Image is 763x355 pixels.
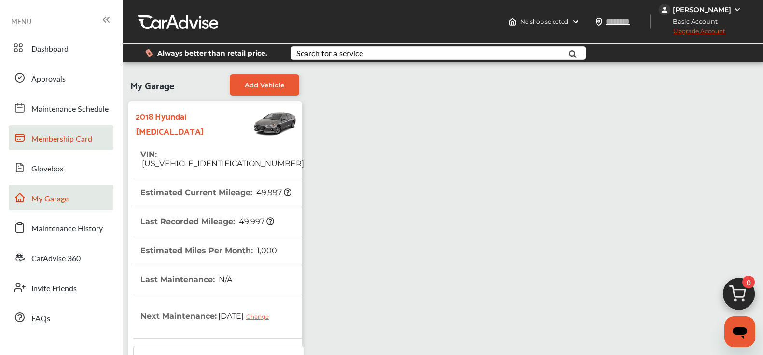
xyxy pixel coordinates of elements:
img: Vehicle [221,106,297,140]
a: FAQs [9,305,113,330]
img: WGsFRI8htEPBVLJbROoPRyZpYNWhNONpIPPETTm6eUC0GeLEiAAAAAElFTkSuQmCC [734,6,741,14]
a: Glovebox [9,155,113,180]
span: My Garage [31,193,69,205]
img: location_vector.a44bc228.svg [595,18,603,26]
strong: 2018 Hyundai [MEDICAL_DATA] [136,108,221,138]
a: Maintenance History [9,215,113,240]
th: Last Maintenance : [140,265,232,294]
img: dollor_label_vector.a70140d1.svg [145,49,153,57]
span: 49,997 [237,217,274,226]
span: Maintenance History [31,223,103,235]
span: 0 [742,276,755,288]
span: Invite Friends [31,283,77,295]
span: Approvals [31,73,66,85]
span: Membership Card [31,133,92,145]
span: N/A [217,275,232,284]
a: Maintenance Schedule [9,95,113,120]
span: 1,000 [255,246,277,255]
th: Estimated Miles Per Month : [140,236,277,265]
span: No shop selected [520,18,568,26]
span: MENU [11,17,31,25]
th: Last Recorded Mileage : [140,207,274,236]
span: Dashboard [31,43,69,56]
a: Membership Card [9,125,113,150]
span: Maintenance Schedule [31,103,109,115]
span: [US_VEHICLE_IDENTIFICATION_NUMBER] [140,159,304,168]
span: Glovebox [31,163,64,175]
span: CarAdvise 360 [31,253,81,265]
span: 49,997 [255,188,291,197]
a: Approvals [9,65,113,90]
span: Upgrade Account [659,28,725,40]
a: Add Vehicle [230,74,299,96]
img: header-home-logo.8d720a4f.svg [509,18,516,26]
span: [DATE] [217,304,276,328]
span: Add Vehicle [245,81,284,89]
th: Estimated Current Mileage : [140,178,291,207]
div: Search for a service [296,49,363,57]
img: jVpblrzwTbfkPYzPPzSLxeg0AAAAASUVORK5CYII= [659,4,670,15]
span: FAQs [31,312,50,325]
th: VIN : [140,140,304,178]
div: [PERSON_NAME] [673,5,731,14]
img: header-divider.bc55588e.svg [650,14,651,29]
span: My Garage [130,74,174,96]
th: Next Maintenance : [140,294,276,338]
a: My Garage [9,185,113,210]
img: header-down-arrow.9dd2ce7d.svg [572,18,580,26]
iframe: Button to launch messaging window [724,316,755,347]
a: CarAdvise 360 [9,245,113,270]
div: Change [246,313,274,320]
a: Dashboard [9,35,113,60]
img: cart_icon.3d0951e8.svg [716,273,762,320]
span: Basic Account [660,16,725,27]
span: Always better than retail price. [157,50,267,57]
a: Invite Friends [9,275,113,300]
